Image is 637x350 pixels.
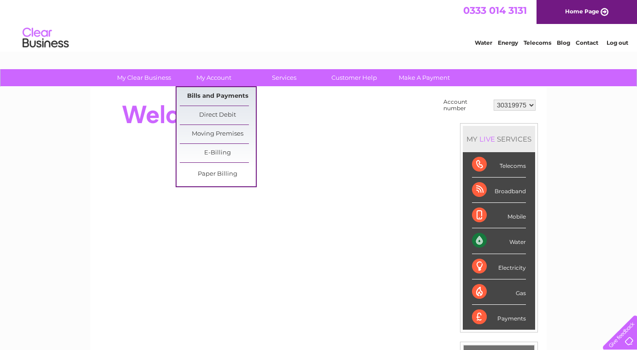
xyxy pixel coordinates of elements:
td: Account number [441,96,491,114]
div: Electricity [472,254,526,279]
a: 0333 014 3131 [463,5,527,16]
div: Mobile [472,203,526,228]
div: Payments [472,305,526,330]
a: Bills and Payments [180,87,256,106]
a: Paper Billing [180,165,256,184]
div: LIVE [478,135,497,143]
a: Log out [607,39,628,46]
div: Broadband [472,178,526,203]
div: Gas [472,279,526,305]
a: Blog [557,39,570,46]
a: My Account [176,69,252,86]
div: MY SERVICES [463,126,535,152]
a: Contact [576,39,598,46]
div: Water [472,228,526,254]
a: E-Billing [180,144,256,162]
a: Customer Help [316,69,392,86]
a: Services [246,69,322,86]
a: Make A Payment [386,69,462,86]
a: Energy [498,39,518,46]
a: Direct Debit [180,106,256,125]
div: Telecoms [472,152,526,178]
img: logo.png [22,24,69,52]
a: Moving Premises [180,125,256,143]
div: Clear Business is a trading name of Verastar Limited (registered in [GEOGRAPHIC_DATA] No. 3667643... [101,5,537,45]
a: My Clear Business [106,69,182,86]
a: Telecoms [524,39,551,46]
a: Water [475,39,492,46]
